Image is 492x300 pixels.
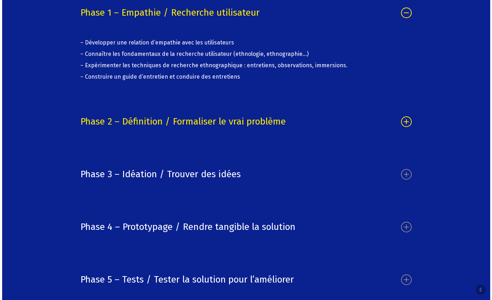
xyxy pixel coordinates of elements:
span: – Développer une relation d’empathie avec les utilisateurs [80,39,234,46]
a: Phase 3 – Idéation / Trouver des idées [80,157,412,191]
a: Phase 5 – Tests / Tester la solution pour l’améliorer [80,263,412,297]
span: – Construire un guide d’entretien et conduire des entretiens [80,73,240,80]
span: – Expérimenter les techniques de recherche ethnographique : entretiens, observations, immersions. [80,62,348,69]
span: – Connaître les fondamentaux de la recherche utilisateur (ethnologie, ethnographie…) [80,51,309,57]
a: Phase 4 – Prototypage / Rendre tangible la solution [80,210,412,244]
a: Phase 2 – Définition / Formaliser le vrai problème [80,105,412,139]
